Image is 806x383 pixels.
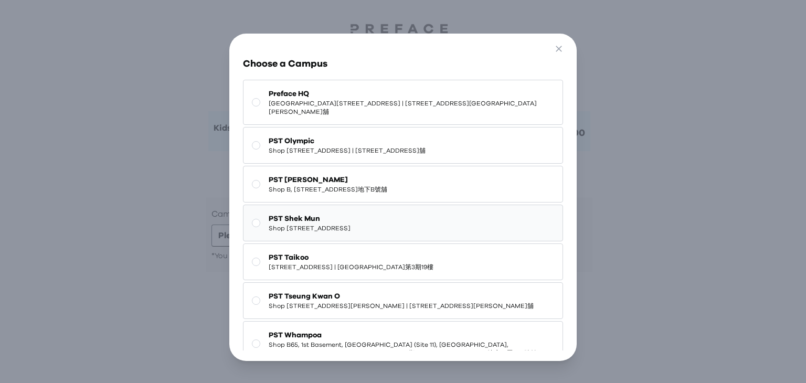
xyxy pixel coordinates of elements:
[243,80,563,125] button: Preface HQ[GEOGRAPHIC_DATA][STREET_ADDRESS] | [STREET_ADDRESS][GEOGRAPHIC_DATA][PERSON_NAME]舖
[269,185,387,194] span: Shop B, [STREET_ADDRESS]地下B號舖
[243,243,563,280] button: PST Taikoo[STREET_ADDRESS] | [GEOGRAPHIC_DATA]第3期19樓
[269,252,433,263] span: PST Taikoo
[269,146,426,155] span: Shop [STREET_ADDRESS] | [STREET_ADDRESS]舖
[243,321,563,366] button: PST WhampoaShop B65, 1st Basement, [GEOGRAPHIC_DATA] (Site 11), [GEOGRAPHIC_DATA], [GEOGRAPHIC_DA...
[243,205,563,241] button: PST Shek MunShop [STREET_ADDRESS]
[269,330,554,341] span: PST Whampoa
[269,175,387,185] span: PST [PERSON_NAME]
[243,57,563,71] h3: Choose a Campus
[269,341,554,357] span: Shop B65, 1st Basement, [GEOGRAPHIC_DATA] (Site 11), [GEOGRAPHIC_DATA], [GEOGRAPHIC_DATA] | [GEOG...
[243,166,563,203] button: PST [PERSON_NAME]Shop B, [STREET_ADDRESS]地下B號舖
[269,136,426,146] span: PST Olympic
[269,291,534,302] span: PST Tseung Kwan O
[269,302,534,310] span: Shop [STREET_ADDRESS][PERSON_NAME] | [STREET_ADDRESS][PERSON_NAME]舖
[269,214,351,224] span: PST Shek Mun
[269,99,554,116] span: [GEOGRAPHIC_DATA][STREET_ADDRESS] | [STREET_ADDRESS][GEOGRAPHIC_DATA][PERSON_NAME]舖
[243,282,563,319] button: PST Tseung Kwan OShop [STREET_ADDRESS][PERSON_NAME] | [STREET_ADDRESS][PERSON_NAME]舖
[269,89,554,99] span: Preface HQ
[269,224,351,232] span: Shop [STREET_ADDRESS]
[243,127,563,164] button: PST OlympicShop [STREET_ADDRESS] | [STREET_ADDRESS]舖
[269,263,433,271] span: [STREET_ADDRESS] | [GEOGRAPHIC_DATA]第3期19樓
